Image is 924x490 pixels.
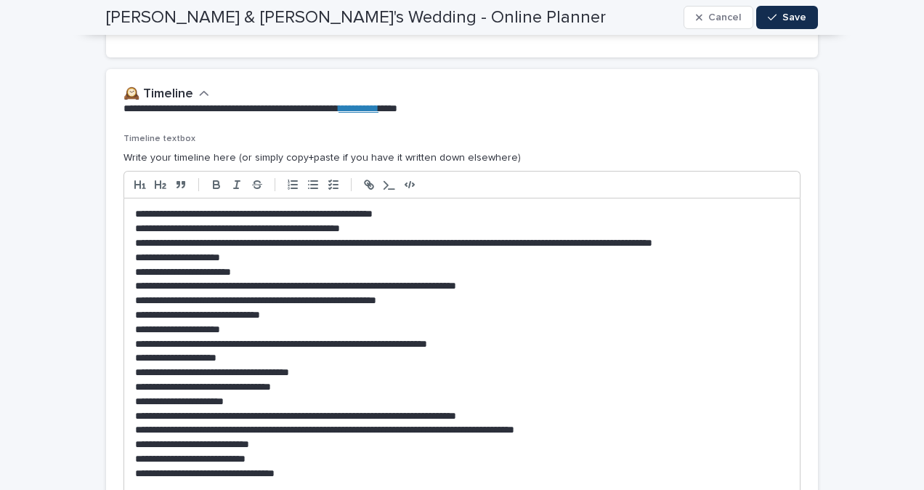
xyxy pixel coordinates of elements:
[123,134,195,143] span: Timeline textbox
[756,6,818,29] button: Save
[123,150,801,166] p: Write your timeline here (or simply copy+paste if you have it written down elsewhere)
[123,87,193,103] h2: 🕰️ Timeline
[684,6,753,29] button: Cancel
[708,12,741,23] span: Cancel
[106,7,606,28] h2: [PERSON_NAME] & [PERSON_NAME]'s Wedding - Online Planner
[782,12,806,23] span: Save
[123,87,209,103] button: 🕰️ Timeline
